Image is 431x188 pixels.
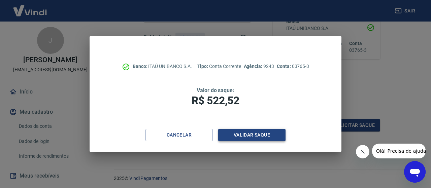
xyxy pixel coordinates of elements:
[133,64,148,69] span: Banco:
[133,63,192,70] p: ITAÚ UNIBANCO S.A.
[356,145,369,158] iframe: Fechar mensagem
[277,64,292,69] span: Conta:
[197,87,234,93] span: Valor do saque:
[244,63,274,70] p: 9243
[404,161,426,183] iframe: Botão para abrir a janela de mensagens
[192,94,239,107] span: R$ 522,52
[218,129,286,141] button: Validar saque
[277,63,309,70] p: 03765-3
[145,129,213,141] button: Cancelar
[4,5,57,10] span: Olá! Precisa de ajuda?
[197,63,241,70] p: Conta Corrente
[372,144,426,158] iframe: Mensagem da empresa
[244,64,264,69] span: Agência:
[197,64,209,69] span: Tipo:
